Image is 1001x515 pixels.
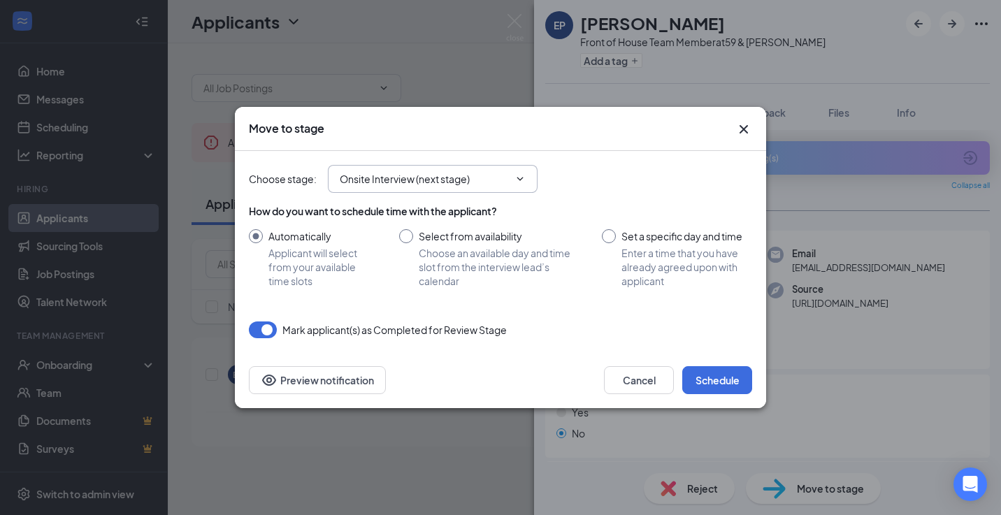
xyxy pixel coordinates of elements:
h3: Move to stage [249,121,324,136]
svg: ChevronDown [514,173,526,184]
svg: Eye [261,372,278,389]
button: Preview notificationEye [249,366,386,394]
button: Cancel [604,366,674,394]
button: Close [735,121,752,138]
button: Schedule [682,366,752,394]
span: Choose stage : [249,171,317,187]
div: How do you want to schedule time with the applicant? [249,204,752,218]
span: Mark applicant(s) as Completed for Review Stage [282,321,507,338]
svg: Cross [735,121,752,138]
div: Open Intercom Messenger [953,467,987,501]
